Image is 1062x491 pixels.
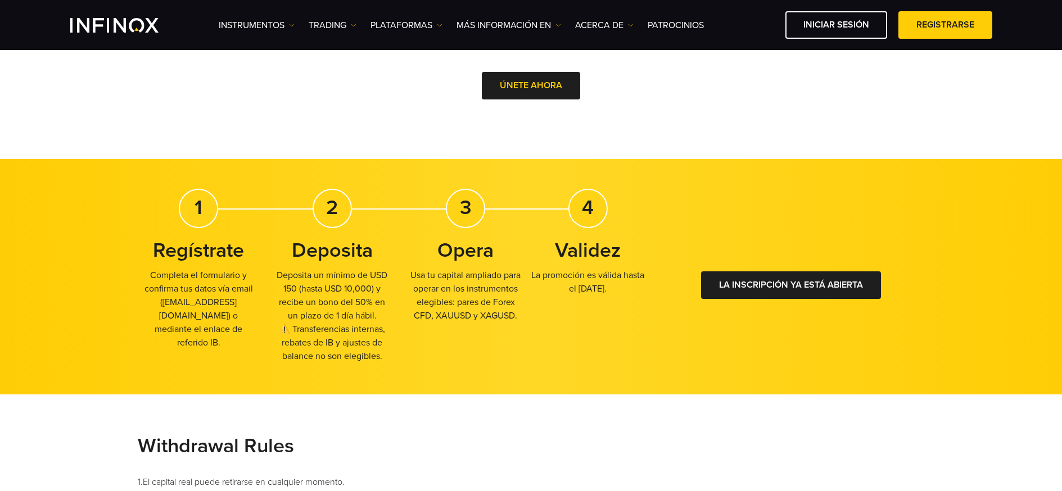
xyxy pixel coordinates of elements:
strong: Opera [437,238,494,262]
a: La inscripción ya está abierta [701,271,881,299]
p: Completa el formulario y confirma tus datos vía email ( ) o mediante el enlace de referido IB. [138,269,260,349]
strong: 2 [326,196,338,220]
a: INFINOX Logo [70,18,185,33]
a: TRADING [309,19,356,32]
a: [EMAIL_ADDRESS][DOMAIN_NAME] [159,297,237,321]
a: Iniciar sesión [785,11,887,39]
p: Deposita un mínimo de USD 150 (hasta USD 10,000) y recibe un bono del 50% en un plazo de 1 día há... [271,269,394,363]
li: 1.El capital real puede retirarse en cualquier momento. [138,475,925,489]
a: Patrocinios [648,19,704,32]
strong: 1 [195,196,202,220]
strong: Regístrate [153,238,244,262]
strong: 4 [582,196,594,220]
a: Registrarse [898,11,992,39]
button: Únete Ahora [482,72,580,99]
a: ACERCA DE [575,19,634,32]
strong: Validez [555,238,621,262]
p: La promoción es válida hasta el [DATE]. [527,269,649,295]
a: Más información en [457,19,561,32]
a: PLATAFORMAS [370,19,442,32]
a: Instrumentos [219,19,295,32]
p: Usa tu capital ampliado para operar en los instrumentos elegibles: pares de Forex CFD, XAUUSD y X... [405,269,527,322]
strong: Deposita [292,238,373,262]
strong: 3 [460,196,472,220]
h3: Withdrawal Rules [138,434,925,458]
span: Únete Ahora [500,80,562,91]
